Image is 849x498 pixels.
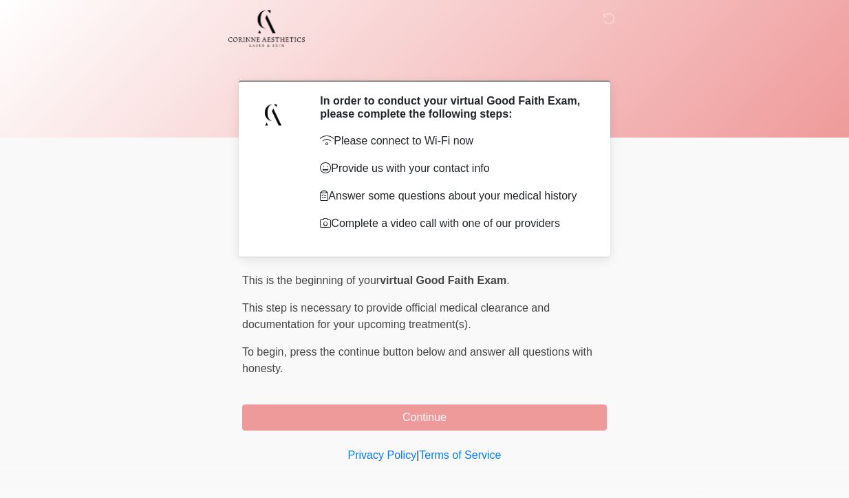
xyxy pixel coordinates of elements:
a: Terms of Service [419,449,501,461]
h1: ‎ ‎ ‎ [232,50,617,75]
p: Provide us with your contact info [320,160,586,177]
img: Agent Avatar [252,94,294,136]
span: . [506,274,509,286]
button: Continue [242,404,607,431]
h2: In order to conduct your virtual Good Faith Exam, please complete the following steps: [320,94,586,120]
strong: virtual Good Faith Exam [380,274,506,286]
a: Privacy Policy [348,449,417,461]
a: | [416,449,419,461]
p: Complete a video call with one of our providers [320,215,586,232]
span: press the continue button below and answer all questions with honesty. [242,346,592,374]
span: This step is necessary to provide official medical clearance and documentation for your upcoming ... [242,302,550,330]
span: To begin, [242,346,290,358]
img: Corinne Aesthetics Med Spa Logo [228,10,305,47]
span: This is the beginning of your [242,274,380,286]
p: Answer some questions about your medical history [320,188,586,204]
p: Please connect to Wi-Fi now [320,133,586,149]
